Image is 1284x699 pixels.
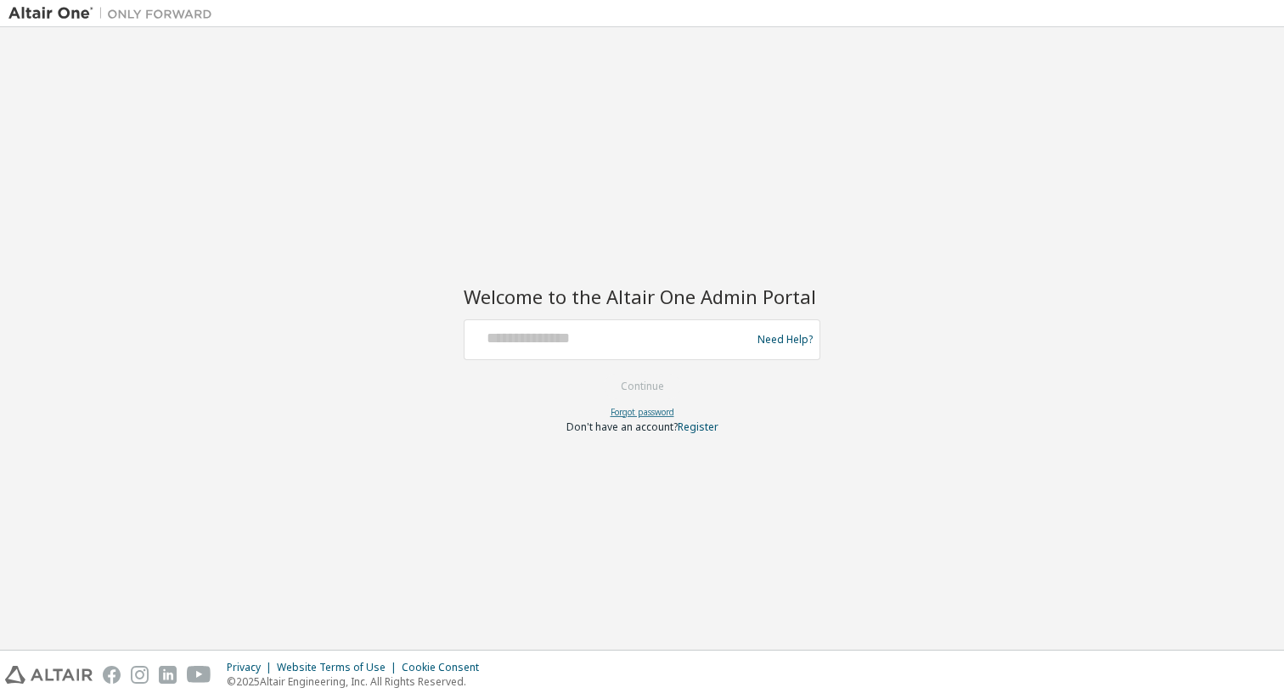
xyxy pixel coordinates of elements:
[277,661,402,674] div: Website Terms of Use
[464,285,820,308] h2: Welcome to the Altair One Admin Portal
[187,666,211,684] img: youtube.svg
[103,666,121,684] img: facebook.svg
[5,666,93,684] img: altair_logo.svg
[402,661,489,674] div: Cookie Consent
[566,420,678,434] span: Don't have an account?
[131,666,149,684] img: instagram.svg
[8,5,221,22] img: Altair One
[227,661,277,674] div: Privacy
[159,666,177,684] img: linkedin.svg
[611,406,674,418] a: Forgot password
[757,339,813,340] a: Need Help?
[678,420,718,434] a: Register
[227,674,489,689] p: © 2025 Altair Engineering, Inc. All Rights Reserved.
